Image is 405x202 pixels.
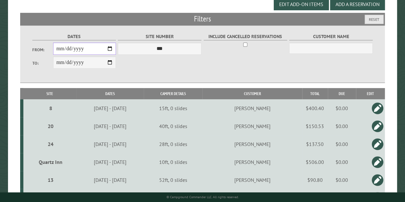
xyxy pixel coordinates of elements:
th: Total [302,88,328,99]
th: Camper Details [144,88,202,99]
th: Edit [356,88,385,99]
div: 24 [26,141,75,147]
div: 8 [26,105,75,111]
td: $0.00 [328,171,356,189]
td: $137.50 [302,135,328,153]
small: © Campground Commander LLC. All rights reserved. [166,195,239,199]
div: [DATE] - [DATE] [77,123,143,129]
td: $400.40 [302,99,328,117]
td: [PERSON_NAME] [202,153,302,171]
h2: Filters [20,13,385,25]
th: Dates [77,88,144,99]
th: Customer [202,88,302,99]
td: 10ft, 0 slides [144,153,202,171]
td: 15ft, 0 slides [144,99,202,117]
td: $0.00 [328,117,356,135]
th: Site [23,88,76,99]
div: [DATE] - [DATE] [77,105,143,111]
td: [PERSON_NAME] [202,135,302,153]
th: Due [328,88,356,99]
label: Site Number [118,33,201,40]
td: $0.00 [328,153,356,171]
div: [DATE] - [DATE] [77,159,143,165]
td: $0.00 [328,99,356,117]
td: $506.00 [302,153,328,171]
label: To: [32,60,53,66]
label: From: [32,47,53,53]
label: Dates [32,33,116,40]
td: $90.80 [302,171,328,189]
td: 40ft, 0 slides [144,117,202,135]
div: Quartz Inn [26,159,75,165]
button: Reset [365,15,384,24]
label: Customer Name [289,33,373,40]
td: 52ft, 0 slides [144,171,202,189]
div: [DATE] - [DATE] [77,141,143,147]
div: [DATE] - [DATE] [77,177,143,183]
td: [PERSON_NAME] [202,117,302,135]
td: 28ft, 0 slides [144,135,202,153]
td: $150.53 [302,117,328,135]
label: Include Cancelled Reservations [204,33,287,40]
div: 13 [26,177,75,183]
td: [PERSON_NAME] [202,171,302,189]
div: 20 [26,123,75,129]
td: $0.00 [328,135,356,153]
td: [PERSON_NAME] [202,99,302,117]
